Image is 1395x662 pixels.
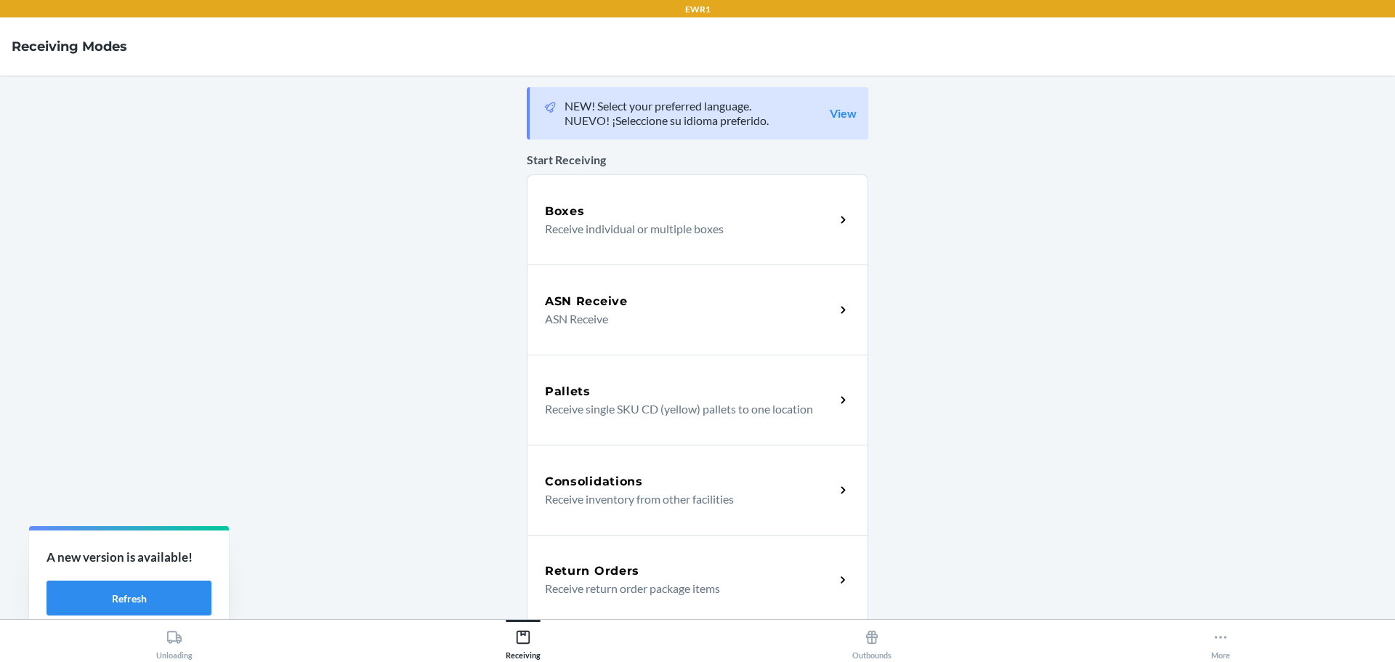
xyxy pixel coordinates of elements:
h5: Return Orders [545,562,639,580]
p: Receive single SKU CD (yellow) pallets to one location [545,400,823,418]
div: Outbounds [852,623,891,660]
p: ASN Receive [545,310,823,328]
a: PalletsReceive single SKU CD (yellow) pallets to one location [527,355,868,445]
div: Unloading [156,623,193,660]
h5: Boxes [545,203,585,220]
div: Receiving [506,623,541,660]
a: BoxesReceive individual or multiple boxes [527,174,868,265]
h5: Pallets [545,383,591,400]
a: View [830,106,857,121]
p: Receive return order package items [545,580,823,597]
p: Receive inventory from other facilities [545,491,823,508]
p: NEW! Select your preferred language. [565,99,769,113]
button: More [1046,620,1395,660]
h5: Consolidations [545,473,643,491]
p: A new version is available! [46,548,211,567]
a: ConsolidationsReceive inventory from other facilities [527,445,868,535]
button: Refresh [46,581,211,615]
p: EWR1 [685,3,711,16]
h5: ASN Receive [545,293,628,310]
h4: Receiving Modes [12,37,127,56]
a: Return OrdersReceive return order package items [527,535,868,625]
button: Outbounds [697,620,1046,660]
p: NUEVO! ¡Seleccione su idioma preferido. [565,113,769,128]
button: Receiving [349,620,697,660]
p: Start Receiving [527,151,868,169]
a: ASN ReceiveASN Receive [527,265,868,355]
div: More [1211,623,1230,660]
p: Receive individual or multiple boxes [545,220,823,238]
